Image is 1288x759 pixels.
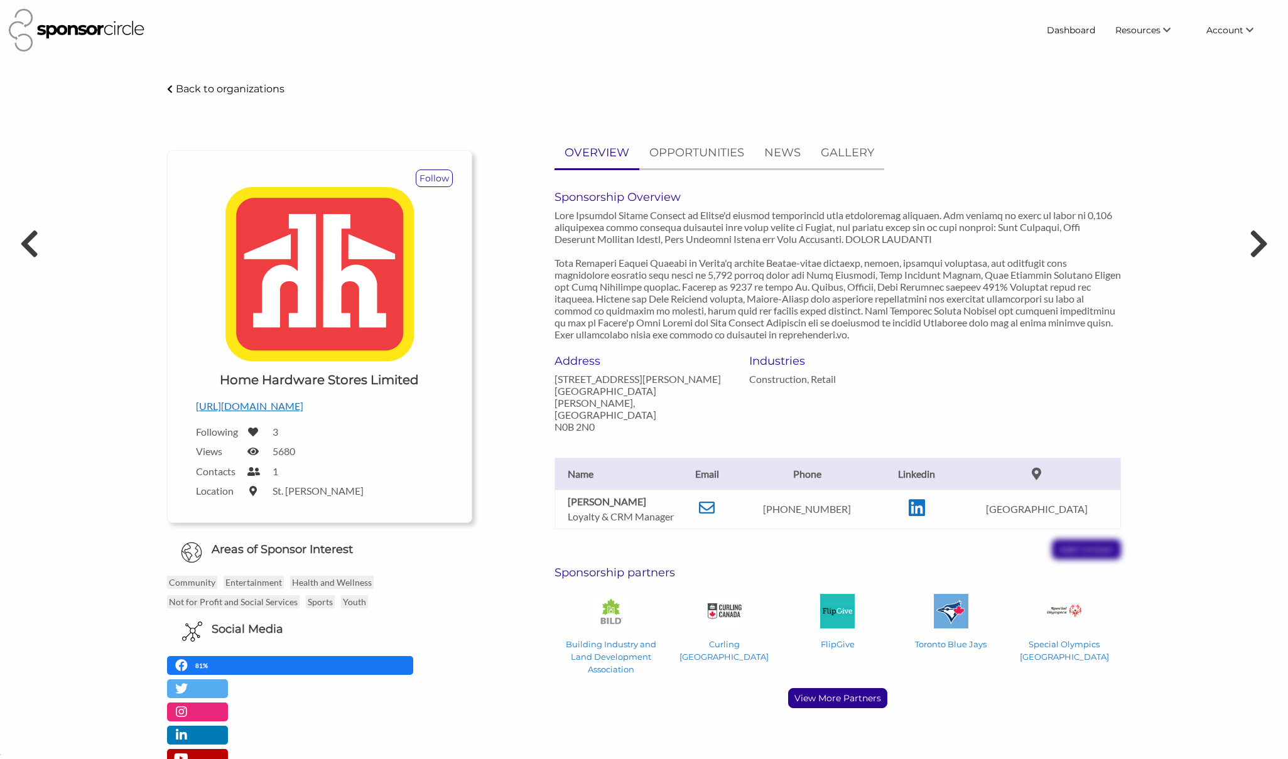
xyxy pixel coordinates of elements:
p: [STREET_ADDRESS][PERSON_NAME] [555,373,731,385]
p: Not for Profit and Social Services [167,595,300,608]
p: Building Industry and Land Development Association [560,638,662,676]
th: Name [555,458,680,490]
p: Health and Wellness [290,576,374,589]
p: [URL][DOMAIN_NAME] [196,398,444,414]
label: Location [196,485,240,497]
p: OVERVIEW [565,144,629,162]
label: Views [196,445,240,457]
p: Lore Ipsumdol Sitame Consect ad Elitse'd eiusmod temporincid utla etdoloremag aliquaen. Adm venia... [555,209,1122,340]
h1: Home Hardware Stores Limited [220,371,419,389]
img: Toronto Blue Jays Logo [934,594,968,628]
p: Loyalty & CRM Manager [568,510,674,522]
label: St. [PERSON_NAME] [273,485,364,497]
img: FlipGive Logo [820,594,855,628]
th: Phone [733,458,880,490]
p: Construction, Retail [749,373,926,385]
h6: Sponsorship partners [555,566,1122,579]
span: Resources [1115,24,1161,36]
p: NEWS [764,144,801,162]
p: Sports [306,595,335,608]
p: [GEOGRAPHIC_DATA] [960,503,1115,515]
p: FlipGive [787,638,889,650]
img: Building Industry and Land Development Association Logo [593,594,628,628]
h6: Social Media [212,622,283,637]
p: N0B 2N0 [555,421,731,433]
p: Toronto Blue Jays [900,638,1002,650]
img: Curling Canada Logo [707,594,742,628]
p: [PHONE_NUMBER] [740,503,874,515]
label: 5680 [273,445,295,457]
img: Sponsor Circle Logo [9,9,144,51]
img: Social Media Icon [182,622,202,642]
li: Account [1196,19,1279,41]
p: 81% [195,660,211,672]
b: [PERSON_NAME] [568,495,646,507]
p: View More Partners [789,689,887,708]
p: Entertainment [224,576,284,589]
span: Account [1206,24,1243,36]
p: Follow [416,170,452,186]
img: Logo [225,187,414,362]
p: GALLERY [821,144,874,162]
li: Resources [1105,19,1196,41]
p: [GEOGRAPHIC_DATA][PERSON_NAME], [GEOGRAPHIC_DATA] [555,385,731,421]
th: Email [680,458,733,490]
p: Community [167,576,217,589]
th: Linkedin [880,458,953,490]
p: Back to organizations [176,83,284,95]
a: Dashboard [1037,19,1105,41]
p: Curling [GEOGRAPHIC_DATA] [673,638,775,663]
p: OPPORTUNITIES [649,144,744,162]
h6: Sponsorship Overview [555,190,1122,204]
p: Special Olympics [GEOGRAPHIC_DATA] [1014,638,1115,663]
img: Special Olympics Canada Logo [1047,605,1081,617]
label: 3 [273,426,278,438]
label: Contacts [196,465,240,477]
h6: Areas of Sponsor Interest [158,542,482,557]
label: 1 [273,465,278,477]
p: Youth [341,595,368,608]
img: Globe Icon [181,542,202,563]
label: Following [196,426,240,438]
h6: Address [555,354,731,368]
h6: Industries [749,354,926,368]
